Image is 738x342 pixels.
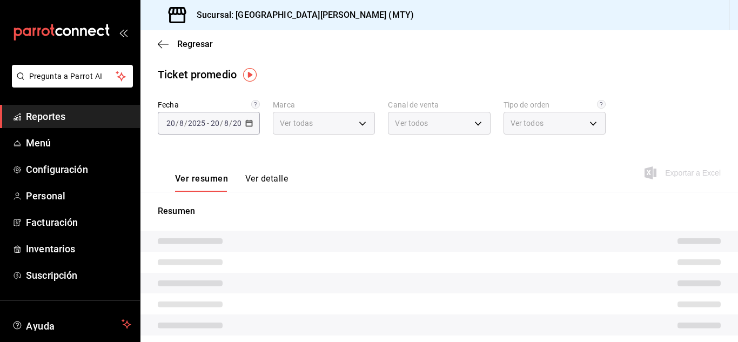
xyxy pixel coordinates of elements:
button: open_drawer_menu [119,28,128,37]
svg: Información delimitada a máximo 62 días. [251,100,260,109]
button: Regresar [158,39,213,49]
input: -- [210,119,220,128]
button: Ver detalle [245,173,288,192]
input: ---- [187,119,206,128]
label: Marca [273,101,375,109]
span: Ver todas [280,118,313,129]
label: Fecha [158,101,260,109]
span: / [229,119,232,128]
input: ---- [232,119,251,128]
span: Regresar [177,39,213,49]
span: Ver todos [511,118,544,129]
input: -- [179,119,184,128]
span: / [176,119,179,128]
span: Reportes [26,109,131,124]
input: -- [166,119,176,128]
div: navigation tabs [175,173,288,192]
a: Pregunta a Parrot AI [8,78,133,90]
span: Ver todos [395,118,428,129]
span: Ayuda [26,318,117,331]
h3: Sucursal: [GEOGRAPHIC_DATA][PERSON_NAME] (MTY) [188,9,414,22]
p: Resumen [158,205,721,218]
span: Facturación [26,215,131,230]
input: -- [224,119,229,128]
label: Canal de venta [388,101,490,109]
span: - [207,119,209,128]
button: Ver resumen [175,173,228,192]
img: Tooltip marker [243,68,257,82]
span: Pregunta a Parrot AI [29,71,116,82]
span: Configuración [26,162,131,177]
button: Pregunta a Parrot AI [12,65,133,88]
label: Tipo de orden [504,101,606,109]
span: Personal [26,189,131,203]
span: / [220,119,223,128]
svg: Todas las órdenes contabilizan 1 comensal a excepción de órdenes de mesa con comensales obligator... [597,100,606,109]
span: Inventarios [26,242,131,256]
span: Menú [26,136,131,150]
div: Ticket promedio [158,66,237,83]
span: Suscripción [26,268,131,283]
span: / [184,119,187,128]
